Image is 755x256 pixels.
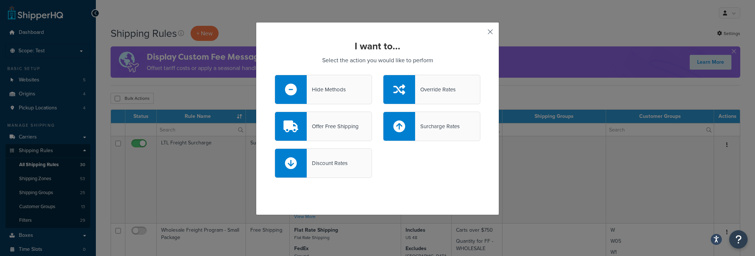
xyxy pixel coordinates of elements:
[275,55,480,66] p: Select the action you would like to perform
[307,158,348,168] div: Discount Rates
[415,84,456,95] div: Override Rates
[415,121,460,131] div: Surcharge Rates
[729,230,748,249] button: Open Resource Center
[307,121,359,131] div: Offer Free Shipping
[307,84,346,95] div: Hide Methods
[355,39,400,53] strong: I want to...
